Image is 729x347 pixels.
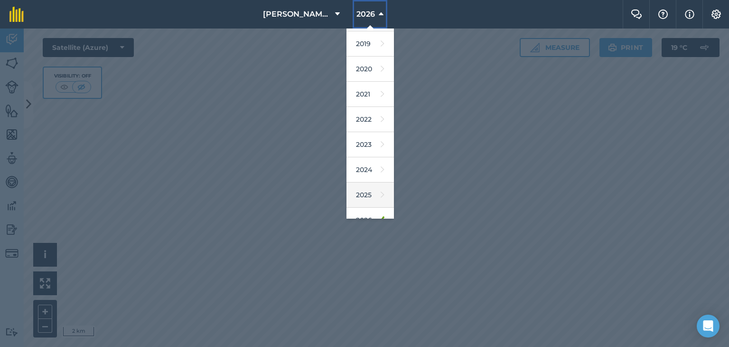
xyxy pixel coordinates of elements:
[346,157,394,183] a: 2024
[356,9,375,20] span: 2026
[9,7,24,22] img: fieldmargin Logo
[346,31,394,57] a: 2019
[346,107,394,132] a: 2022
[657,10,669,19] img: A question mark icon
[346,57,394,82] a: 2020
[346,183,394,208] a: 2025
[710,10,722,19] img: A cog icon
[697,315,720,337] div: Open Intercom Messenger
[631,10,642,19] img: Two speech bubbles overlapping with the left bubble in the forefront
[263,9,331,20] span: [PERSON_NAME] Ltd.
[346,208,394,233] a: 2026
[685,9,694,20] img: svg+xml;base64,PHN2ZyB4bWxucz0iaHR0cDovL3d3dy53My5vcmcvMjAwMC9zdmciIHdpZHRoPSIxNyIgaGVpZ2h0PSIxNy...
[346,82,394,107] a: 2021
[346,132,394,157] a: 2023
